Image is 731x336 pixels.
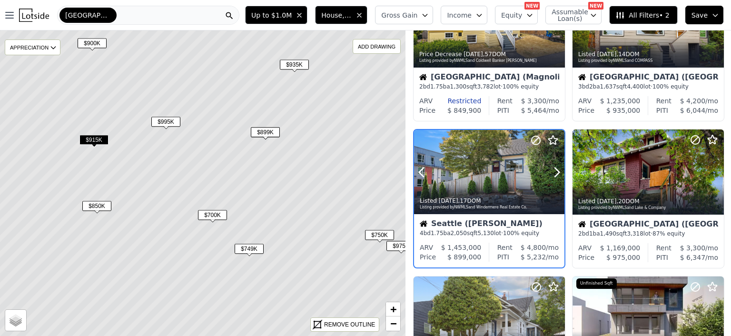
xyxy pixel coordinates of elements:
div: Restricted [433,96,481,106]
time: 2025-08-08 19:58 [597,198,617,205]
span: $975K [386,241,415,251]
div: $915K [79,135,109,148]
div: Unfinished Sqft [576,278,617,289]
div: Price [578,253,594,262]
img: House [419,73,427,81]
button: Save [685,6,723,24]
div: $750K [365,230,394,244]
div: $995K [151,117,180,130]
div: $975K [386,241,415,255]
span: Income [447,10,472,20]
div: REMOVE OUTLINE [324,320,375,329]
div: NEW [588,2,603,10]
span: $ 935,000 [606,107,640,114]
span: $ 5,232 [521,253,546,261]
div: Listing provided by NWMLS and Windermere Real Estate Co. [420,205,560,210]
div: PITI [497,252,509,262]
div: APPRECIATION [5,40,60,55]
div: Seattle ([PERSON_NAME]) [420,220,559,229]
div: $700K [198,210,227,224]
span: Up to $1.0M [251,10,292,20]
div: /mo [668,253,718,262]
button: All Filters• 2 [609,6,677,24]
a: Zoom out [386,316,400,331]
div: ARV [578,96,592,106]
span: 1,490 [600,230,616,237]
div: Price [578,106,594,115]
span: 2,050 [451,230,467,237]
div: Rent [497,243,513,252]
div: ARV [419,96,433,106]
div: PITI [656,253,668,262]
div: $850K [82,201,111,215]
span: $ 3,300 [680,244,705,252]
div: /mo [509,252,559,262]
img: Lotside [19,9,49,22]
span: 4,400 [627,83,643,90]
button: Income [441,6,487,24]
span: Save [691,10,708,20]
div: PITI [656,106,668,115]
span: $995K [151,117,180,127]
span: − [390,317,396,329]
div: Rent [656,243,672,253]
div: /mo [513,96,559,106]
div: /mo [509,106,559,115]
div: 3 bd 2 ba sqft lot · 100% equity [578,83,718,90]
div: /mo [672,96,718,106]
div: $935K [280,59,309,73]
span: $ 849,900 [447,107,481,114]
div: Listing provided by NWMLS and COMPASS [578,58,719,64]
div: [GEOGRAPHIC_DATA] (Magnolia) [419,73,559,83]
div: $749K [235,244,264,257]
div: Price [419,106,435,115]
span: $ 975,000 [606,254,640,261]
div: 4 bd 1.75 ba sqft lot · 100% equity [420,229,559,237]
span: + [390,303,396,315]
div: 2 bd 1 ba sqft lot · 87% equity [578,230,718,237]
div: $900K [78,38,107,52]
div: PITI [497,106,509,115]
a: Listed [DATE],20DOMListing provided byNWMLSand Lake & CompanyHouse[GEOGRAPHIC_DATA] ([GEOGRAPHIC_... [572,129,723,269]
div: 2 bd 1.75 ba sqft lot · 100% equity [419,83,559,90]
img: House [420,220,427,227]
div: /mo [513,243,559,252]
div: Listed , 17 DOM [420,197,560,205]
span: $935K [280,59,309,69]
span: $ 899,000 [447,253,481,261]
div: Listing provided by NWMLS and Lake & Company [578,205,719,211]
time: 2025-08-11 18:26 [439,198,458,204]
span: 3,318 [627,230,643,237]
div: Listing provided by NWMLS and Coldwell Banker [PERSON_NAME] [419,58,560,64]
div: ARV [420,243,433,252]
div: /mo [672,243,718,253]
div: [GEOGRAPHIC_DATA] ([GEOGRAPHIC_DATA]) [578,220,718,230]
span: $ 1,235,000 [600,97,641,105]
span: $ 1,169,000 [600,244,641,252]
button: House, Multifamily [315,6,367,24]
div: Rent [497,96,513,106]
span: $ 6,044 [680,107,705,114]
span: $ 3,300 [521,97,546,105]
span: [GEOGRAPHIC_DATA] [65,10,111,20]
span: $ 1,453,000 [441,244,482,251]
span: $700K [198,210,227,220]
div: ADD DRAWING [353,40,400,53]
div: /mo [668,106,718,115]
span: $850K [82,201,111,211]
div: NEW [524,2,540,10]
span: $899K [251,127,280,137]
span: Gross Gain [381,10,417,20]
time: 2025-08-16 15:00 [464,51,483,58]
img: House [578,220,586,228]
button: Equity [495,6,538,24]
span: 1,637 [600,83,616,90]
time: 2025-08-14 20:25 [597,51,617,58]
span: $ 4,800 [521,244,546,251]
div: Listed , 14 DOM [578,50,719,58]
a: Zoom in [386,302,400,316]
span: House, Multifamily [321,10,352,20]
span: $749K [235,244,264,254]
div: Price [420,252,436,262]
span: 1,300 [450,83,466,90]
